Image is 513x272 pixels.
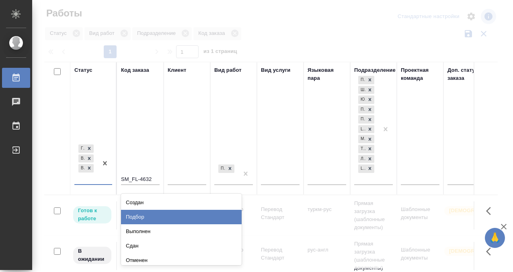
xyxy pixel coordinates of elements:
div: Создан [121,195,242,210]
div: Прямая загрузка (шаблонные документы), Шаблонные документы, Юридический, Проектный офис, Проектна... [357,144,375,154]
div: Выполнен [121,224,242,239]
div: Исполнитель назначен, приступать к работе пока рано [72,246,112,265]
div: Вид работ [214,66,242,74]
button: 🙏 [485,228,505,248]
div: Клиент [168,66,186,74]
div: Прямая загрузка (шаблонные документы), Шаблонные документы, Юридический, Проектный офис, Проектна... [357,75,375,85]
div: Прямая загрузка (шаблонные документы), Шаблонные документы, Юридический, Проектный офис, Проектна... [357,124,375,134]
div: Прямая загрузка (шаблонные документы), Шаблонные документы, Юридический, Проектный офис, Проектна... [357,134,375,144]
div: Подразделение [354,66,396,74]
div: Юридический [358,95,365,104]
p: В ожидании [78,247,107,263]
div: Приёмка по качеству [218,164,226,173]
div: Вид услуги [261,66,291,74]
div: В ожидании [78,164,85,173]
div: Языковая пара [308,66,346,82]
div: LegalQA [358,125,365,134]
span: 🙏 [488,229,502,246]
div: Готов к работе, В работе, В ожидании [78,154,94,164]
div: Прямая загрузка (шаблонные документы), Шаблонные документы, Юридический, Проектный офис, Проектна... [357,114,375,124]
div: Отменен [121,253,242,268]
div: Готов к работе [78,144,85,153]
div: Прямая загрузка (шаблонные документы), Шаблонные документы, Юридический, Проектный офис, Проектна... [357,95,375,105]
div: Прямая загрузка (шаблонные документы), Шаблонные документы, Юридический, Проектный офис, Проектна... [357,164,375,174]
div: Технический [358,145,365,153]
div: LocQA [358,164,365,173]
div: Прямая загрузка (шаблонные документы) [358,76,365,84]
div: Приёмка по качеству [218,164,235,174]
button: Здесь прячутся важные кнопки [481,201,501,221]
div: Проектная команда [401,66,439,82]
div: Проектная группа [358,115,365,124]
div: Медицинский [358,135,365,143]
div: Сдан [121,239,242,253]
div: Статус [74,66,92,74]
div: Локализация [358,155,365,163]
div: Готов к работе, В работе, В ожидании [78,144,94,154]
div: Готов к работе, В работе, В ожидании [78,163,94,173]
div: Прямая загрузка (шаблонные документы), Шаблонные документы, Юридический, Проектный офис, Проектна... [357,105,375,115]
div: Код заказа [121,66,149,74]
div: Проектный офис [358,106,365,114]
div: Прямая загрузка (шаблонные документы), Шаблонные документы, Юридический, Проектный офис, Проектна... [357,85,375,95]
div: В работе [78,154,85,163]
div: Доп. статус заказа [447,66,490,82]
div: Подбор [121,210,242,224]
p: Готов к работе [78,207,107,223]
div: Прямая загрузка (шаблонные документы), Шаблонные документы, Юридический, Проектный офис, Проектна... [357,154,375,164]
div: Исполнитель может приступить к работе [72,205,112,224]
div: Шаблонные документы [358,86,365,94]
button: Здесь прячутся важные кнопки [481,242,501,261]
